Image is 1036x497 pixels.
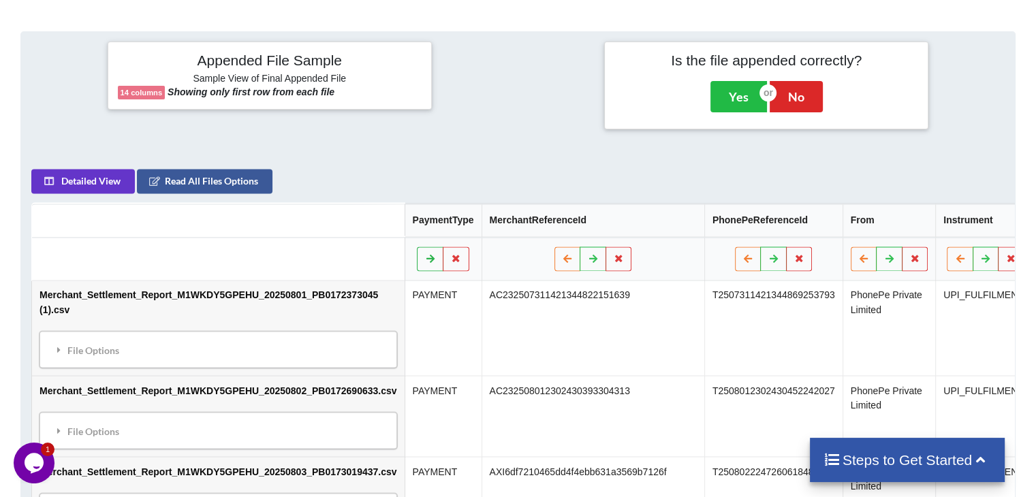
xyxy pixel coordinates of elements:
[32,281,405,376] td: Merchant_Settlement_Report_M1WKDY5GPEHU_20250801_PB0172373045 (1).csv
[614,52,918,69] h4: Is the file appended correctly?
[44,336,393,364] div: File Options
[704,204,843,238] th: PhonePeReferenceId
[118,52,422,71] h4: Appended File Sample
[137,170,272,194] button: Read All Files Options
[44,417,393,445] div: File Options
[823,451,992,468] h4: Steps to Get Started
[481,376,704,457] td: AC232508012302430393304313
[704,376,843,457] td: T2508012302430452242027
[404,281,481,376] td: PAYMENT
[935,376,1035,457] td: UPI_FULFILMENT
[704,281,843,376] td: T2507311421344869253793
[481,281,704,376] td: AC232507311421344822151639
[121,89,163,97] b: 14 columns
[843,204,936,238] th: From
[32,376,405,457] td: Merchant_Settlement_Report_M1WKDY5GPEHU_20250802_PB0172690633.csv
[118,73,422,86] h6: Sample View of Final Appended File
[481,204,704,238] th: MerchantReferenceId
[14,443,57,483] iframe: chat widget
[710,81,767,112] button: Yes
[770,81,823,112] button: No
[935,204,1035,238] th: Instrument
[935,281,1035,376] td: UPI_FULFILMENT
[31,170,135,194] button: Detailed View
[168,86,334,97] b: Showing only first row from each file
[843,281,936,376] td: PhonePe Private Limited
[404,376,481,457] td: PAYMENT
[404,204,481,238] th: PaymentType
[843,376,936,457] td: PhonePe Private Limited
